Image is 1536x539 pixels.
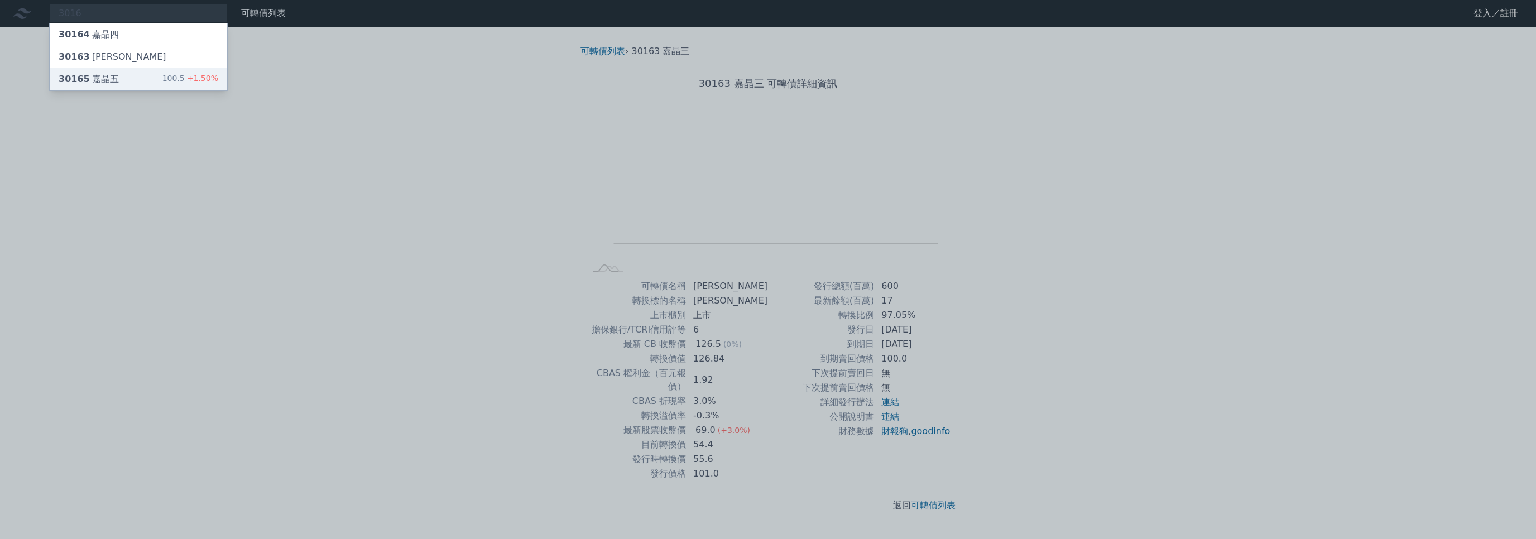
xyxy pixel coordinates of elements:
span: 30163 [59,51,90,62]
a: 30165嘉晶五 100.5+1.50% [50,68,227,90]
span: 30165 [59,74,90,84]
div: 嘉晶五 [59,73,119,86]
a: 30163[PERSON_NAME] [50,46,227,68]
div: 100.5 [162,73,218,86]
div: [PERSON_NAME] [59,50,166,64]
div: 嘉晶四 [59,28,119,41]
span: +1.50% [185,74,218,83]
span: 30164 [59,29,90,40]
a: 30164嘉晶四 [50,23,227,46]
